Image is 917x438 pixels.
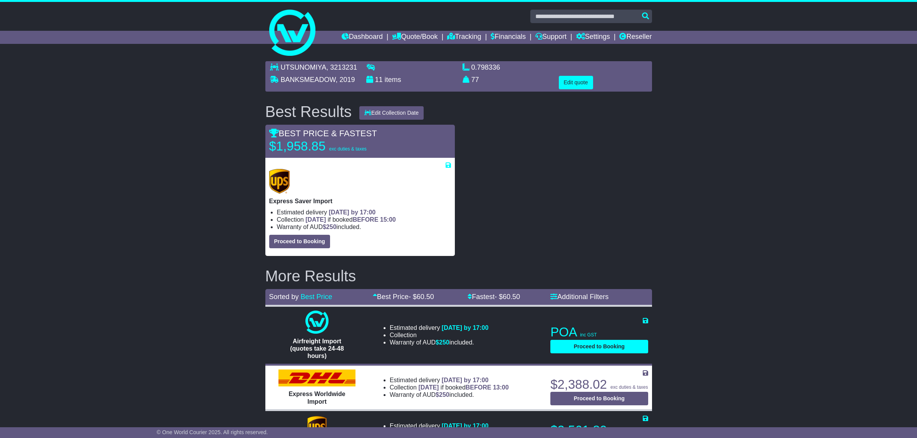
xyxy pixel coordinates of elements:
[157,429,268,435] span: © One World Courier 2025. All rights reserved.
[417,293,434,301] span: 60.50
[290,338,344,359] span: Airfreight Import (quotes take 24-48 hours)
[436,391,449,398] span: $
[491,31,526,44] a: Financials
[390,422,509,430] li: Estimated delivery
[265,267,652,284] h2: More Results
[418,384,508,391] span: if booked
[550,392,648,405] button: Proceed to Booking
[390,324,489,331] li: Estimated delivery
[439,391,449,398] span: 250
[281,64,327,71] span: UTSUNOMIYA
[471,76,479,84] span: 77
[390,384,509,391] li: Collection
[503,293,520,301] span: 60.50
[580,332,597,338] span: inc GST
[436,339,449,346] span: $
[442,423,489,429] span: [DATE] by 17:00
[439,339,449,346] span: 250
[288,391,345,405] span: Express Worldwide Import
[373,293,434,301] a: Best Price- $60.50
[305,216,326,223] span: [DATE]
[392,31,438,44] a: Quote/Book
[610,385,648,390] span: exc duties & taxes
[466,384,491,391] span: BEFORE
[277,223,451,231] li: Warranty of AUD included.
[390,331,489,339] li: Collection
[535,31,567,44] a: Support
[442,377,489,383] span: [DATE] by 17:00
[277,209,451,216] li: Estimated delivery
[409,293,434,301] span: - $
[301,293,332,301] a: Best Price
[550,324,648,340] p: POA
[559,76,593,89] button: Edit quote
[326,224,337,230] span: 250
[380,216,396,223] span: 15:00
[471,64,500,71] span: 0.798336
[336,76,355,84] span: , 2019
[385,76,401,84] span: items
[269,293,299,301] span: Sorted by
[269,129,377,138] span: BEST PRICE & FASTEST
[495,293,520,301] span: - $
[390,391,509,398] li: Warranty of AUD included.
[305,311,329,334] img: One World Courier: Airfreight Import (quotes take 24-48 hours)
[281,76,336,84] span: BANKSMEADOW
[390,339,489,346] li: Warranty of AUD included.
[269,169,290,194] img: UPS (new): Express Saver Import
[550,293,609,301] a: Additional Filters
[550,340,648,353] button: Proceed to Booking
[447,31,481,44] a: Tracking
[278,369,355,386] img: DHL: Express Worldwide Import
[468,293,520,301] a: Fastest- $60.50
[277,216,451,223] li: Collection
[375,76,383,84] span: 11
[326,64,357,71] span: , 3213231
[305,216,396,223] span: if booked
[342,31,383,44] a: Dashboard
[576,31,610,44] a: Settings
[442,324,489,331] span: [DATE] by 17:00
[390,376,509,384] li: Estimated delivery
[269,235,330,248] button: Proceed to Booking
[550,377,648,392] p: $2,388.02
[359,106,424,120] button: Edit Collection Date
[262,103,356,120] div: Best Results
[619,31,652,44] a: Reseller
[329,209,376,216] span: [DATE] by 17:00
[329,146,366,152] span: exc duties & taxes
[550,423,648,438] p: $2,561.80
[269,139,367,154] p: $1,958.85
[323,224,337,230] span: $
[353,216,379,223] span: BEFORE
[493,384,509,391] span: 13:00
[418,384,439,391] span: [DATE]
[269,197,451,205] p: Express Saver Import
